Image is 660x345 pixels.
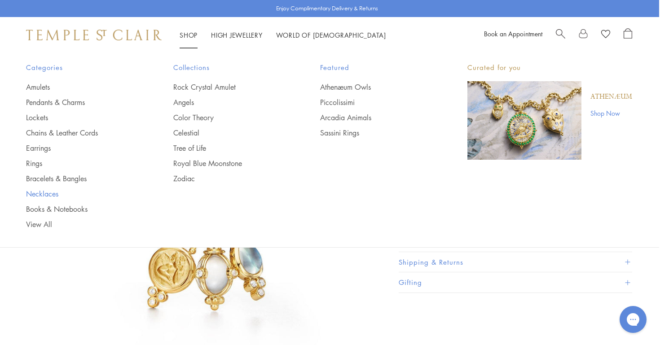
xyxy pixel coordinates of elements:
[624,28,632,42] a: Open Shopping Bag
[26,204,137,214] a: Books & Notebooks
[26,30,162,40] img: Temple St. Clair
[173,143,285,153] a: Tree of Life
[26,174,137,183] a: Bracelets & Bangles
[26,82,137,92] a: Amulets
[173,62,285,73] span: Collections
[26,143,137,153] a: Earrings
[173,128,285,138] a: Celestial
[556,28,565,42] a: Search
[180,31,198,39] a: ShopShop
[26,113,137,122] a: Lockets
[173,174,285,183] a: Zodiac
[26,128,137,138] a: Chains & Leather Cords
[26,189,137,199] a: Necklaces
[590,108,632,118] a: Shop Now
[484,29,542,38] a: Book an Appointment
[180,30,386,41] nav: Main navigation
[601,28,610,42] a: View Wishlist
[173,113,285,122] a: Color Theory
[590,92,632,102] a: Athenæum
[173,82,285,92] a: Rock Crystal Amulet
[320,113,431,122] a: Arcadia Animals
[276,4,378,13] p: Enjoy Complimentary Delivery & Returns
[173,158,285,168] a: Royal Blue Moonstone
[320,82,431,92] a: Athenæum Owls
[399,272,632,293] button: Gifting
[26,219,137,229] a: View All
[399,252,632,272] button: Shipping & Returns
[211,31,263,39] a: High JewelleryHigh Jewellery
[26,97,137,107] a: Pendants & Charms
[320,97,431,107] a: Piccolissimi
[467,62,632,73] p: Curated for you
[615,303,651,336] iframe: Gorgias live chat messenger
[26,158,137,168] a: Rings
[320,128,431,138] a: Sassini Rings
[320,62,431,73] span: Featured
[276,31,386,39] a: World of [DEMOGRAPHIC_DATA]World of [DEMOGRAPHIC_DATA]
[26,62,137,73] span: Categories
[173,97,285,107] a: Angels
